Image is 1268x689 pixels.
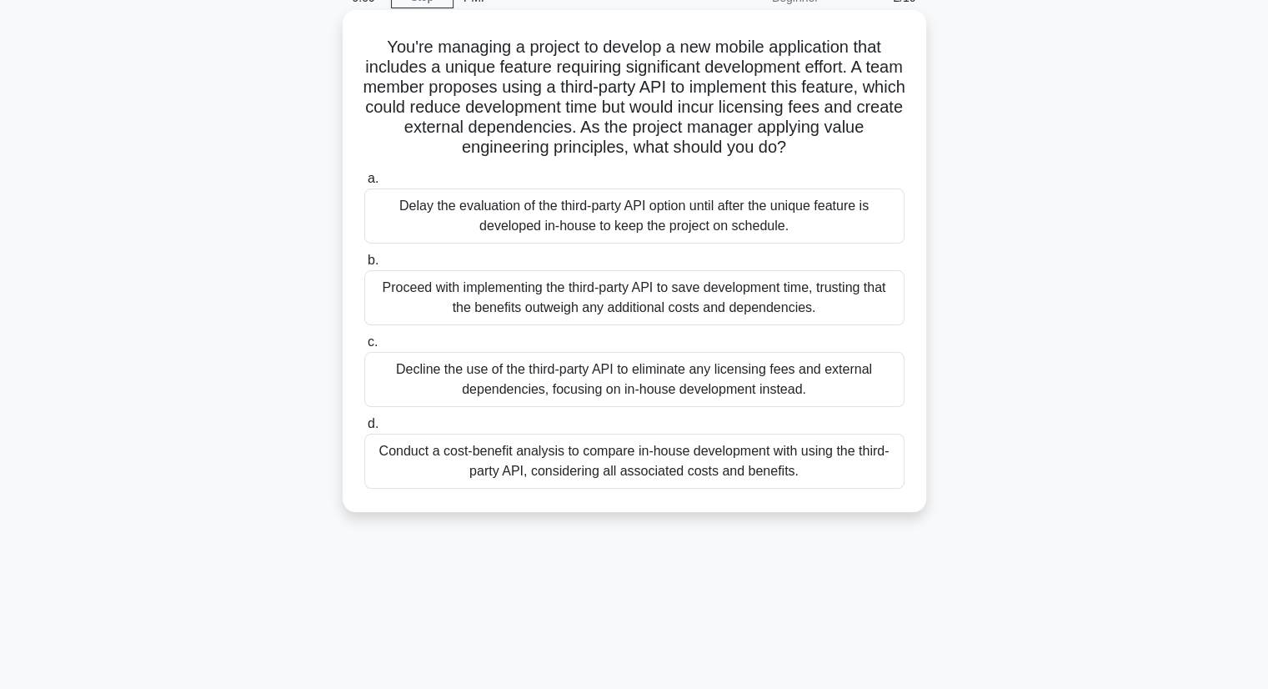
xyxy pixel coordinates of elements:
[364,189,905,244] div: Delay the evaluation of the third-party API option until after the unique feature is developed in...
[364,352,905,407] div: Decline the use of the third-party API to eliminate any licensing fees and external dependencies,...
[364,434,905,489] div: Conduct a cost-benefit analysis to compare in-house development with using the third-party API, c...
[368,416,378,430] span: d.
[368,253,378,267] span: b.
[363,37,906,158] h5: You're managing a project to develop a new mobile application that includes a unique feature requ...
[364,270,905,325] div: Proceed with implementing the third-party API to save development time, trusting that the benefit...
[368,171,378,185] span: a.
[368,334,378,349] span: c.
